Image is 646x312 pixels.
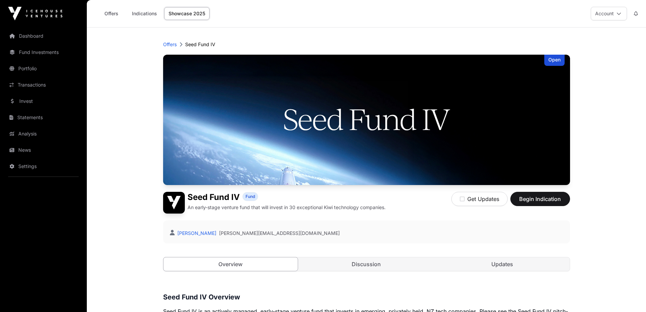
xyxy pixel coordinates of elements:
a: Portfolio [5,61,81,76]
a: Statements [5,110,81,125]
button: Begin Indication [510,192,570,206]
h1: Seed Fund IV [188,192,240,203]
a: Invest [5,94,81,109]
a: Transactions [5,77,81,92]
span: Fund [246,194,255,199]
a: Offers [163,41,177,48]
a: Offers [98,7,125,20]
img: Icehouse Ventures Logo [8,7,62,20]
a: [PERSON_NAME] [176,230,216,236]
img: Seed Fund IV [163,192,185,214]
a: Dashboard [5,29,81,43]
a: Updates [435,257,570,271]
button: Get Updates [451,192,508,206]
h3: Seed Fund IV Overview [163,292,570,302]
div: Open [544,55,565,66]
a: Overview [163,257,298,271]
img: Seed Fund IV [163,55,570,185]
p: Seed Fund IV [185,41,215,48]
a: Settings [5,159,81,174]
nav: Tabs [163,257,570,271]
a: News [5,143,81,158]
a: Analysis [5,126,81,141]
span: Begin Indication [519,195,562,203]
a: Discussion [299,257,434,271]
a: Begin Indication [510,199,570,205]
a: [PERSON_NAME][EMAIL_ADDRESS][DOMAIN_NAME] [219,230,340,237]
p: An early-stage venture fund that will invest in 30 exceptional Kiwi technology companies. [188,204,386,211]
button: Account [591,7,627,20]
a: Showcase 2025 [164,7,210,20]
a: Fund Investments [5,45,81,60]
a: Indications [128,7,161,20]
